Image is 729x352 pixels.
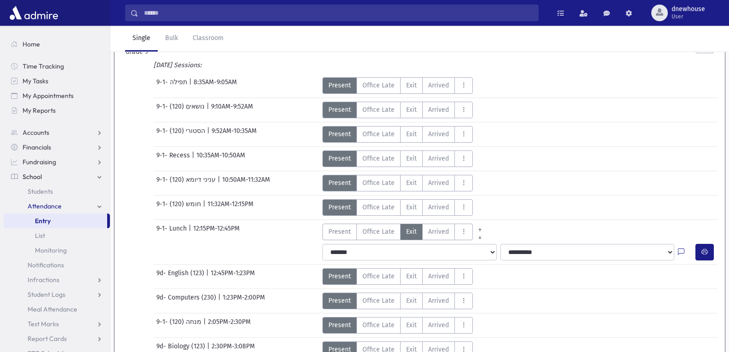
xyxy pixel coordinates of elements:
[35,231,45,240] span: List
[362,320,395,330] span: Office Late
[328,320,351,330] span: Present
[138,5,538,21] input: Search
[4,140,110,155] a: Financials
[218,293,223,309] span: |
[406,178,417,188] span: Exit
[156,224,189,240] span: 9-1- Lunch
[207,199,253,216] span: 11:32AM-12:15PM
[208,317,251,334] span: 2:05PM-2:30PM
[4,88,110,103] a: My Appointments
[4,287,110,302] a: Student Logs
[362,178,395,188] span: Office Late
[156,77,189,94] span: 9-1- תפילה
[362,271,395,281] span: Office Late
[4,243,110,258] a: Monitoring
[322,224,487,240] div: AttTypes
[223,293,265,309] span: 1:23PM-2:00PM
[23,128,49,137] span: Accounts
[328,227,351,237] span: Present
[4,155,110,169] a: Fundraising
[428,320,449,330] span: Arrived
[406,105,417,115] span: Exit
[4,169,110,184] a: School
[322,175,473,191] div: AttTypes
[473,231,487,238] a: All Later
[4,214,107,228] a: Entry
[156,102,207,118] span: 9-1- נושאים (120)
[35,246,67,254] span: Monitoring
[156,150,192,167] span: 9-1- Recess
[428,129,449,139] span: Arrived
[4,125,110,140] a: Accounts
[328,154,351,163] span: Present
[4,331,110,346] a: Report Cards
[156,293,218,309] span: 9d- Computers (230)
[4,302,110,317] a: Meal Attendance
[28,261,64,269] span: Notifications
[23,62,64,70] span: Time Tracking
[322,199,473,216] div: AttTypes
[211,102,253,118] span: 9:10AM-9:52AM
[406,129,417,139] span: Exit
[428,296,449,306] span: Arrived
[211,268,255,285] span: 12:45PM-1:23PM
[322,126,473,143] div: AttTypes
[362,129,395,139] span: Office Late
[406,154,417,163] span: Exit
[23,158,56,166] span: Fundraising
[322,293,473,309] div: AttTypes
[207,126,212,143] span: |
[428,154,449,163] span: Arrived
[203,317,208,334] span: |
[4,272,110,287] a: Infractions
[362,81,395,90] span: Office Late
[28,187,53,196] span: Students
[23,143,51,151] span: Financials
[406,81,417,90] span: Exit
[328,202,351,212] span: Present
[362,202,395,212] span: Office Late
[672,13,705,20] span: User
[406,227,417,237] span: Exit
[23,92,74,100] span: My Appointments
[672,6,705,13] span: dnewhouse
[28,335,67,343] span: Report Cards
[322,268,473,285] div: AttTypes
[4,258,110,272] a: Notifications
[4,199,110,214] a: Attendance
[328,178,351,188] span: Present
[206,268,211,285] span: |
[4,184,110,199] a: Students
[23,106,56,115] span: My Reports
[193,224,240,240] span: 12:15PM-12:45PM
[7,4,60,22] img: AdmirePro
[23,173,42,181] span: School
[4,317,110,331] a: Test Marks
[156,317,203,334] span: 9-1- מנחה (120)
[158,26,185,52] a: Bulk
[156,175,218,191] span: 9-1- עניני דיומא (120)
[28,320,59,328] span: Test Marks
[218,175,222,191] span: |
[154,61,201,69] i: [DATE] Sessions:
[156,199,203,216] span: 9-1- חומש (120)
[322,317,473,334] div: AttTypes
[23,40,40,48] span: Home
[362,105,395,115] span: Office Late
[406,271,417,281] span: Exit
[328,271,351,281] span: Present
[328,81,351,90] span: Present
[207,102,211,118] span: |
[125,26,158,52] a: Single
[428,227,449,237] span: Arrived
[28,202,62,210] span: Attendance
[4,103,110,118] a: My Reports
[322,77,473,94] div: AttTypes
[196,150,245,167] span: 10:35AM-10:50AM
[28,290,65,299] span: Student Logs
[4,228,110,243] a: List
[322,150,473,167] div: AttTypes
[4,37,110,52] a: Home
[406,296,417,306] span: Exit
[28,305,77,313] span: Meal Attendance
